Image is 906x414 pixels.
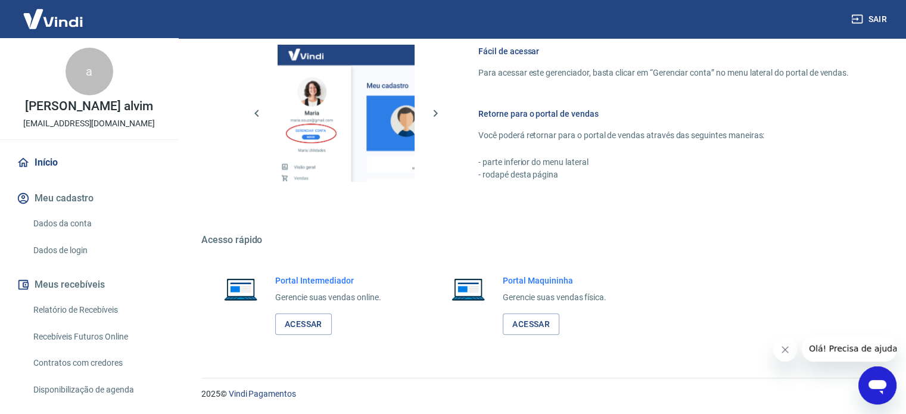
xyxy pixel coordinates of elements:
[278,45,415,182] img: Imagem da dashboard mostrando o botão de gerenciar conta na sidebar no lado esquerdo
[29,351,164,375] a: Contratos com credores
[849,8,892,30] button: Sair
[478,156,849,169] p: - parte inferior do menu lateral
[503,291,606,304] p: Gerencie suas vendas física.
[478,45,849,57] h6: Fácil de acessar
[29,238,164,263] a: Dados de login
[29,211,164,236] a: Dados da conta
[503,275,606,287] h6: Portal Maquininha
[29,325,164,349] a: Recebíveis Futuros Online
[503,313,559,335] a: Acessar
[14,185,164,211] button: Meu cadastro
[29,378,164,402] a: Disponibilização de agenda
[29,298,164,322] a: Relatório de Recebíveis
[14,272,164,298] button: Meus recebíveis
[478,169,849,181] p: - rodapé desta página
[275,275,381,287] h6: Portal Intermediador
[14,1,92,37] img: Vindi
[443,275,493,303] img: Imagem de um notebook aberto
[478,108,849,120] h6: Retorne para o portal de vendas
[216,275,266,303] img: Imagem de um notebook aberto
[275,291,381,304] p: Gerencie suas vendas online.
[7,8,100,18] span: Olá! Precisa de ajuda?
[478,67,849,79] p: Para acessar este gerenciador, basta clicar em “Gerenciar conta” no menu lateral do portal de ven...
[802,335,896,362] iframe: Mensagem da empresa
[25,100,152,113] p: [PERSON_NAME] alvim
[66,48,113,95] div: a
[201,234,877,246] h5: Acesso rápido
[773,338,797,362] iframe: Fechar mensagem
[201,388,877,400] p: 2025 ©
[23,117,155,130] p: [EMAIL_ADDRESS][DOMAIN_NAME]
[229,389,296,399] a: Vindi Pagamentos
[275,313,332,335] a: Acessar
[478,129,849,142] p: Você poderá retornar para o portal de vendas através das seguintes maneiras:
[14,150,164,176] a: Início
[858,366,896,404] iframe: Botão para abrir a janela de mensagens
